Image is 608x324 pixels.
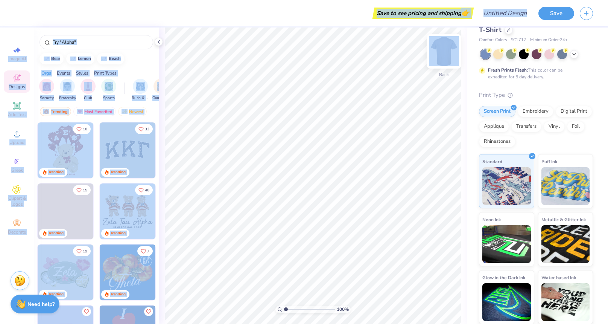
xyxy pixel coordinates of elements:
span: 10 [83,127,87,131]
div: filter for Fraternity [59,79,76,101]
span: Add Text [8,112,26,118]
div: Trending [48,170,64,175]
div: Events [57,70,70,76]
span: Rush & Bid [132,95,149,101]
span: Decorate [8,229,26,235]
span: 40 [145,188,149,192]
img: Game Day Image [157,82,166,91]
img: e74243e0-e378-47aa-a400-bc6bcb25063a [93,122,149,178]
div: beach [109,57,121,61]
span: Standard [482,157,502,165]
div: Print Type [479,91,593,99]
span: Game Day [152,95,170,101]
div: Orgs [41,70,51,76]
span: 19 [83,249,87,253]
span: 15 [83,188,87,192]
div: filter for Club [81,79,96,101]
img: Water based Ink [541,283,590,321]
input: Untitled Design [477,6,533,21]
img: trend_line.gif [101,57,107,61]
div: lemon [78,57,91,61]
button: Like [144,307,153,316]
div: filter for Rush & Bid [132,79,149,101]
div: Trending [48,292,64,297]
img: 010ceb09-c6fc-40d9-b71e-e3f087f73ee6 [38,245,93,300]
span: Sports [103,95,115,101]
button: filter button [101,79,116,101]
span: 👉 [461,8,470,17]
span: # C1717 [511,37,526,43]
span: Clipart & logos [4,195,30,207]
button: Like [73,185,91,195]
span: Sorority [40,95,54,101]
div: Trending [110,170,126,175]
div: Styles [76,70,88,76]
span: Puff Ink [541,157,557,165]
button: Like [135,124,153,134]
strong: Fresh Prints Flash: [488,67,528,73]
img: Puff Ink [541,167,590,205]
button: filter button [59,79,76,101]
button: bear [40,53,64,64]
div: Transfers [511,121,541,132]
span: Fraternity [59,95,76,101]
img: Newest.gif [122,109,128,114]
div: Trending [48,231,64,236]
div: Trending [110,292,126,297]
button: Like [137,246,153,256]
span: Club [84,95,92,101]
img: trending.gif [43,109,49,114]
img: Fraternity Image [63,82,71,91]
img: most_fav.gif [77,109,83,114]
span: 33 [145,127,149,131]
span: Water based Ink [541,274,576,281]
img: 3b9aba4f-e317-4aa7-a679-c95a879539bd [100,122,155,178]
div: Trending [40,107,71,116]
img: Back [429,36,459,66]
div: Print Types [94,70,117,76]
button: filter button [132,79,149,101]
img: edfb13fc-0e43-44eb-bea2-bf7fc0dd67f9 [155,122,211,178]
div: Newest [118,107,147,116]
img: Neon Ink [482,225,531,263]
span: Upload [9,139,24,145]
img: a3be6b59-b000-4a72-aad0-0c575b892a6b [100,183,155,239]
button: lemon [66,53,94,64]
img: d12c9beb-9502-45c7-ae94-40b97fdd6040 [155,183,211,239]
div: Back [439,71,449,78]
div: Screen Print [479,106,515,117]
span: Neon Ink [482,215,501,223]
img: trend_line.gif [70,57,76,61]
span: Comfort Colors [479,37,507,43]
img: Glow in the Dark Ink [482,283,531,321]
img: Sorority Image [43,82,51,91]
button: Like [82,307,91,316]
span: Image AI [8,56,26,62]
img: d6d5c6c6-9b9a-4053-be8a-bdf4bacb006d [93,245,149,300]
div: filter for Game Day [152,79,170,101]
img: Standard [482,167,531,205]
span: Designs [9,84,25,90]
strong: Need help? [27,301,55,308]
div: Most Favorited [73,107,116,116]
div: Applique [479,121,509,132]
img: Club Image [84,82,92,91]
div: Vinyl [544,121,565,132]
button: Like [73,246,91,256]
button: filter button [152,79,170,101]
span: Greek [11,167,23,173]
span: Glow in the Dark Ink [482,274,525,281]
img: Sports Image [105,82,113,91]
div: Digital Print [556,106,592,117]
button: filter button [81,79,96,101]
button: Like [135,185,153,195]
div: filter for Sports [101,79,116,101]
div: Save to see pricing and shipping [374,8,472,19]
input: Try "Alpha" [52,38,148,46]
div: Embroidery [518,106,553,117]
div: bear [51,57,60,61]
button: beach [97,53,124,64]
img: 8659caeb-cee5-4a4c-bd29-52ea2f761d42 [100,245,155,300]
button: filter button [39,79,54,101]
div: Rhinestones [479,136,515,147]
